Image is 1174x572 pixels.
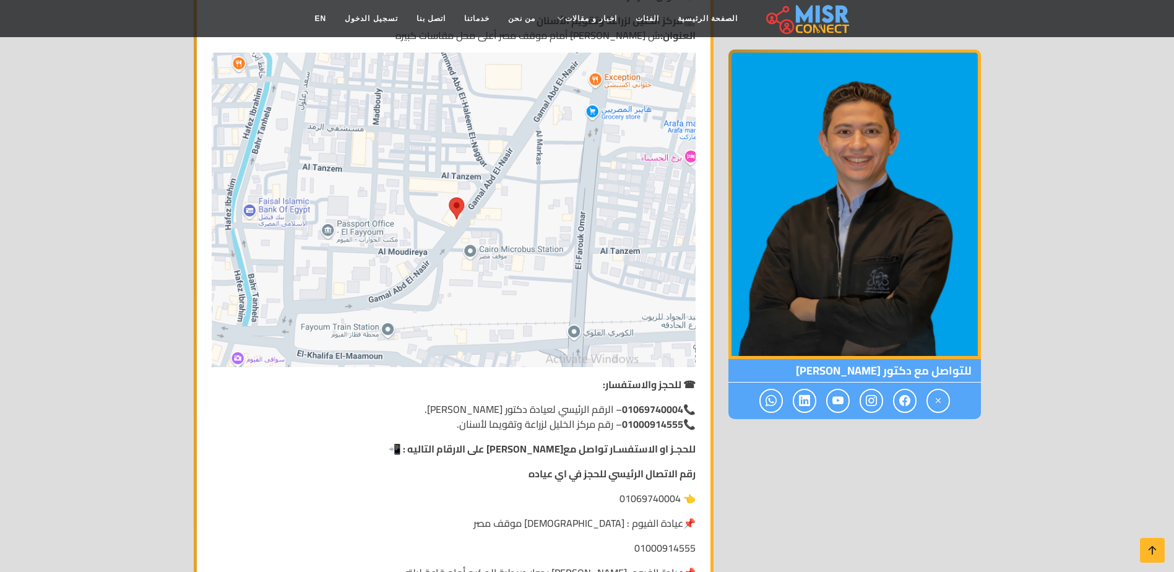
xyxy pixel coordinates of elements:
[529,464,696,483] strong: رقم الاتصال الرئيسي للحجز في اي عياده
[603,375,696,394] strong: ☎ للحجز والاستفسار:
[407,7,455,30] a: اتصل بنا
[212,516,696,531] p: 📌عيادة الفيوم : [DEMOGRAPHIC_DATA] موقف مصر
[622,400,683,418] strong: 01069740004
[766,3,849,34] img: main.misr_connect
[212,540,696,555] p: 01000914555
[622,415,683,433] strong: 01000914555
[335,7,407,30] a: تسجيل الدخول
[486,440,696,458] strong: للحجـز او الاستفسـار تواصل مع[PERSON_NAME]
[545,7,626,30] a: اخبار و مقالات
[499,7,545,30] a: من نحن
[728,359,981,383] span: للتواصل مع دكتور [PERSON_NAME]
[455,7,499,30] a: خدماتنا
[306,7,336,30] a: EN
[728,50,981,359] img: دكتور محمد مصطفى خليل
[668,7,747,30] a: الصفحة الرئيسية
[212,491,696,506] p: 👈 01069740004
[389,440,484,458] strong: على الارقام التاليه : 📲
[212,402,696,431] p: 📞 – الرقم الرئيسي لعيادة دكتور [PERSON_NAME]. 📞 – رقم مركز الخليل لزراعة وتقويما لأسنان.
[212,13,696,43] p: 🏢 ش [PERSON_NAME] أمام موقف مصر أعلى محل مقاسات كبيره
[565,13,617,24] span: اخبار و مقالات
[626,7,668,30] a: الفئات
